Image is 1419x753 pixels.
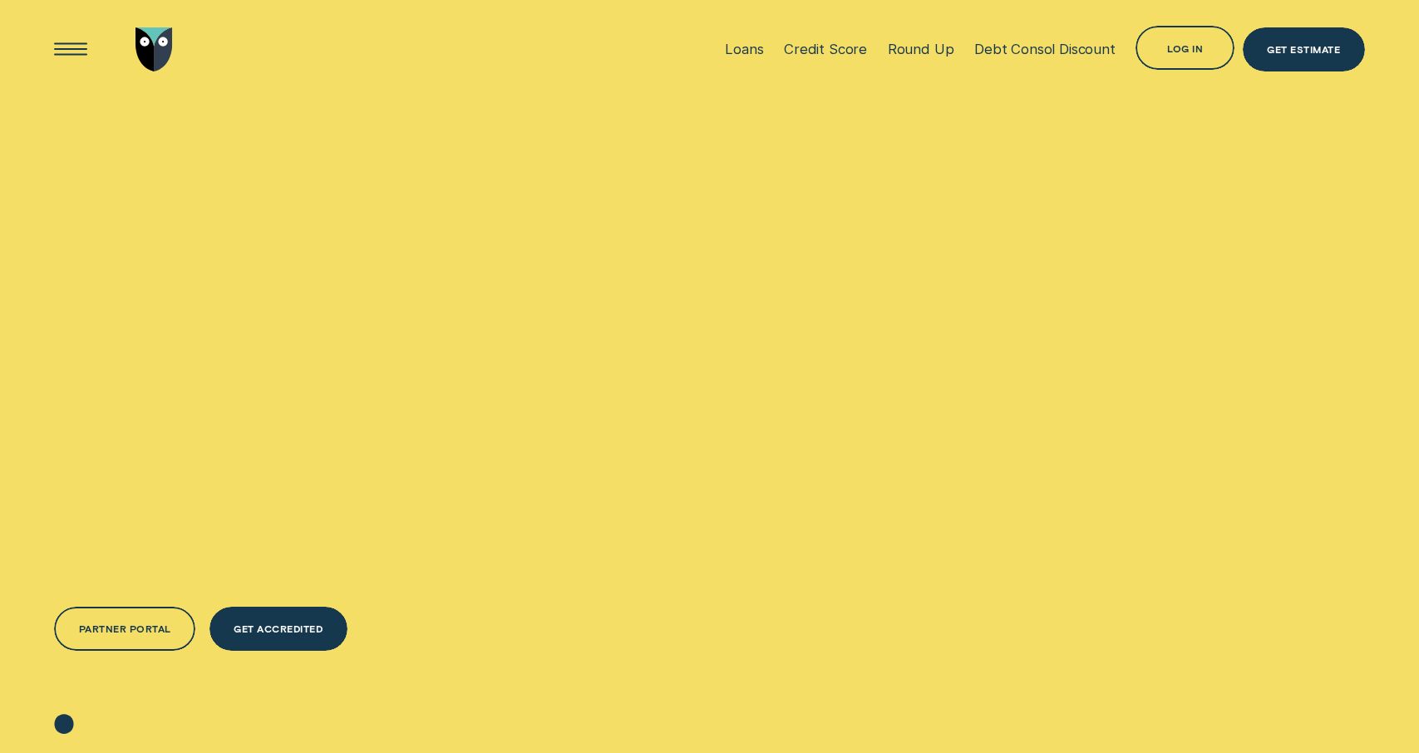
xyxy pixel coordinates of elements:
div: Loans [725,41,763,57]
div: Round Up [888,41,954,57]
img: Wisr [135,27,172,71]
a: Get Estimate [1243,27,1365,71]
h4: Smarter lending for the everyday Aussie [54,186,500,461]
button: Open Menu [48,27,92,71]
a: Partner Portal [54,607,195,651]
a: Get Accredited [209,607,347,651]
div: Credit Score [784,41,867,57]
div: Debt Consol Discount [974,41,1116,57]
button: Log in [1136,26,1234,70]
